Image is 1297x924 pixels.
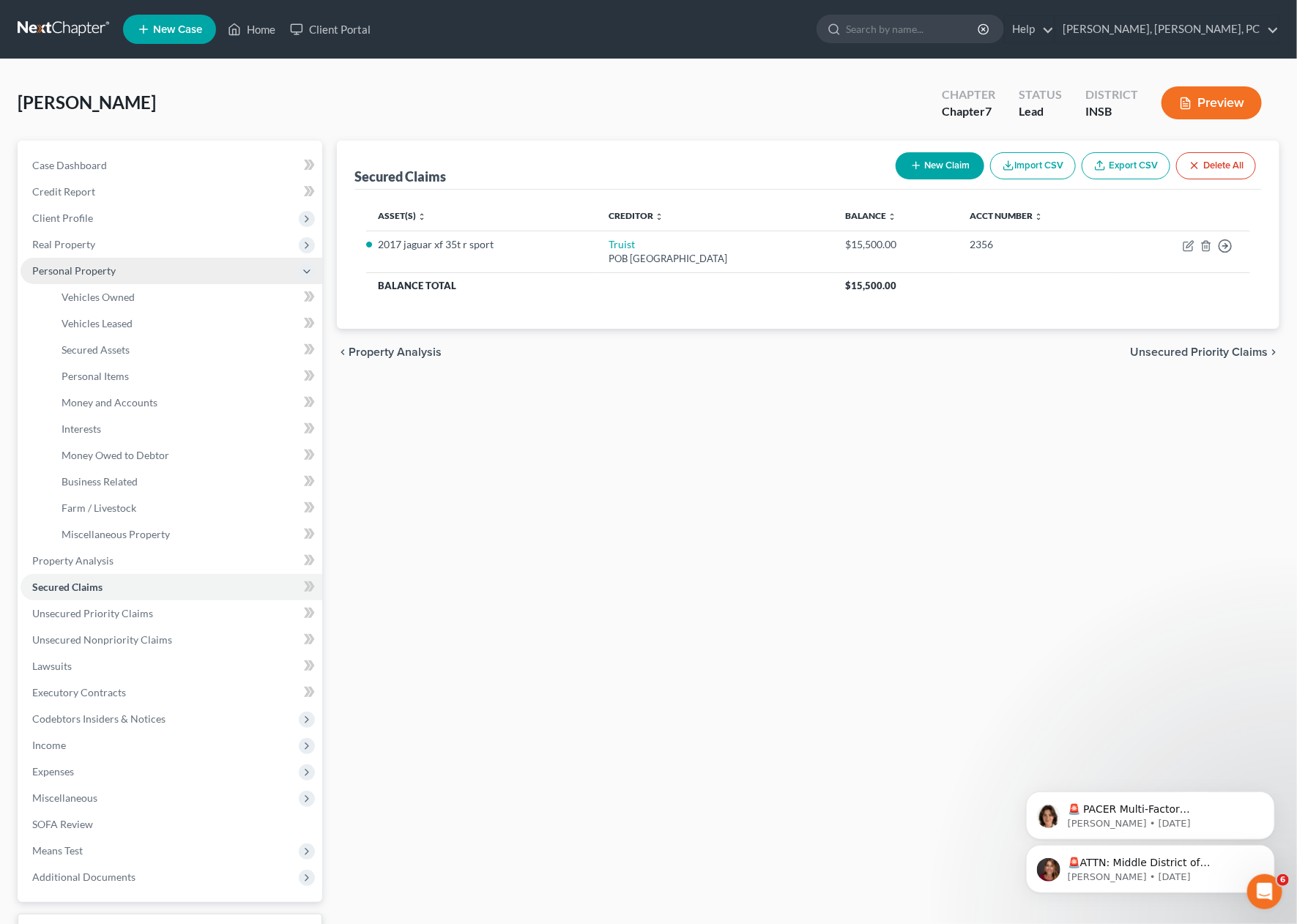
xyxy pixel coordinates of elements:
[32,554,114,567] span: Property Analysis
[50,495,322,521] a: Farm / Livestock
[62,449,169,461] span: Money Owed to Debtor
[50,390,322,416] a: Money and Accounts
[62,422,101,435] span: Interests
[220,16,283,42] a: Home
[21,627,322,653] a: Unsecured Nonpriority Claims
[1019,86,1062,103] div: Status
[1130,346,1268,358] span: Unsecured Priority Claims
[32,212,93,224] span: Client Profile
[1247,874,1282,909] iframe: Intercom live chat
[62,475,138,488] span: Business Related
[1019,103,1062,120] div: Lead
[21,548,322,574] a: Property Analysis
[942,86,995,103] div: Chapter
[1034,212,1043,221] i: unfold_more
[896,152,984,179] button: New Claim
[985,104,992,118] span: 7
[366,272,834,299] th: Balance Total
[62,502,136,514] span: Farm / Livestock
[33,106,56,130] img: Profile image for Emma
[21,600,322,627] a: Unsecured Priority Claims
[1055,16,1279,42] a: [PERSON_NAME], [PERSON_NAME], PC
[62,317,133,329] span: Vehicles Leased
[64,158,248,286] span: 🚨ATTN: Middle District of [US_STATE] The court has added a new Credit Counseling Field that we ne...
[62,343,130,356] span: Secured Assets
[32,791,97,804] span: Miscellaneous
[22,93,271,141] div: message notification from Emma, 8w ago. 🚨 PACER Multi-Factor Authentication Now Required 🚨 Starti...
[32,871,135,883] span: Additional Documents
[32,765,74,778] span: Expenses
[21,679,322,706] a: Executory Contracts
[283,16,378,42] a: Client Portal
[1130,346,1279,358] button: Unsecured Priority Claims chevron_right
[32,238,95,250] span: Real Property
[32,159,107,171] span: Case Dashboard
[50,284,322,310] a: Vehicles Owned
[64,105,252,349] span: 🚨 PACER Multi-Factor Authentication Now Required 🚨 Starting [DATE], PACER requires Multi-Factor A...
[32,818,93,830] span: SOFA Review
[970,237,1107,252] div: 2356
[50,337,322,363] a: Secured Assets
[18,92,156,113] span: [PERSON_NAME]
[32,712,166,725] span: Codebtors Insiders & Notices
[349,346,442,358] span: Property Analysis
[942,103,995,120] div: Chapter
[62,291,135,303] span: Vehicles Owned
[153,24,202,35] span: New Case
[50,521,322,548] a: Miscellaneous Property
[354,168,446,185] div: Secured Claims
[50,310,322,337] a: Vehicles Leased
[337,346,349,358] i: chevron_left
[62,370,129,382] span: Personal Items
[609,238,636,250] a: Truist
[970,210,1043,221] a: Acct Number unfold_more
[50,363,322,390] a: Personal Items
[62,528,170,540] span: Miscellaneous Property
[50,442,322,469] a: Money Owed to Debtor
[1162,86,1262,119] button: Preview
[32,844,83,857] span: Means Test
[50,416,322,442] a: Interests
[32,185,95,198] span: Credit Report
[32,686,126,698] span: Executory Contracts
[1268,346,1279,358] i: chevron_right
[64,119,253,132] p: Message from Emma, sent 8w ago
[609,210,664,221] a: Creditor unfold_more
[32,660,72,672] span: Lawsuits
[1085,86,1138,103] div: District
[32,739,66,751] span: Income
[609,252,822,266] div: POB [GEOGRAPHIC_DATA]
[990,152,1076,179] button: Import CSV
[50,469,322,495] a: Business Related
[32,607,153,619] span: Unsecured Priority Claims
[845,210,896,221] a: Balance unfold_more
[1082,152,1170,179] a: Export CSV
[21,179,322,205] a: Credit Report
[1005,16,1054,42] a: Help
[337,346,442,358] button: chevron_left Property Analysis
[846,15,980,42] input: Search by name...
[888,212,896,221] i: unfold_more
[32,633,172,646] span: Unsecured Nonpriority Claims
[1085,103,1138,120] div: INSB
[417,212,426,221] i: unfold_more
[845,280,896,291] span: $15,500.00
[21,152,322,179] a: Case Dashboard
[655,212,664,221] i: unfold_more
[62,396,157,409] span: Money and Accounts
[1176,152,1256,179] button: Delete All
[1277,874,1289,886] span: 6
[32,264,116,277] span: Personal Property
[21,574,322,600] a: Secured Claims
[378,210,426,221] a: Asset(s) unfold_more
[21,811,322,838] a: SOFA Review
[21,653,322,679] a: Lawsuits
[1004,698,1297,917] iframe: Intercom notifications message
[64,172,253,185] p: Message from Katie, sent 2w ago
[378,237,586,252] li: 2017 jaguar xf 35t r sport
[32,581,103,593] span: Secured Claims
